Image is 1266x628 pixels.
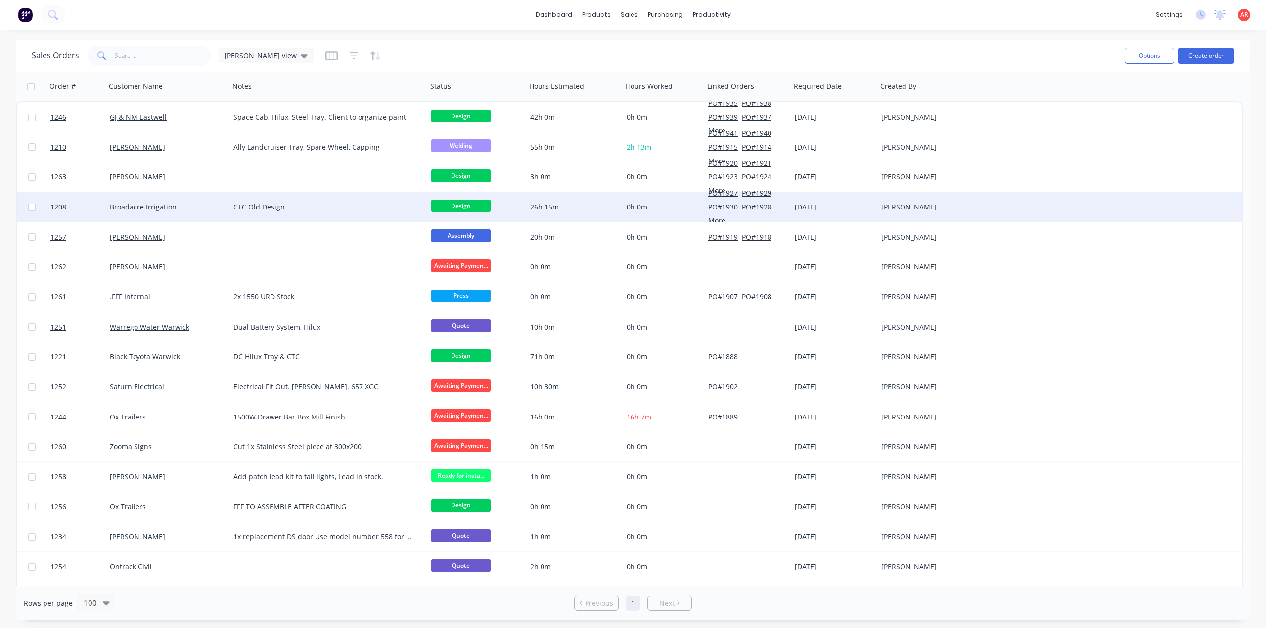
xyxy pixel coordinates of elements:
[110,232,165,242] a: [PERSON_NAME]
[795,322,873,332] div: [DATE]
[708,186,731,196] button: More...
[110,112,167,122] a: GJ & NM Eastwell
[530,532,614,542] div: 1h 0m
[530,112,614,122] div: 42h 0m
[795,292,873,302] div: [DATE]
[627,262,647,271] span: 0h 0m
[110,562,152,571] a: Ontrack Civil
[233,532,414,542] div: 1x replacement DS door Use model number 558 for quote data.
[50,582,110,612] a: 1236
[626,596,640,611] a: Page 1 is your current page
[708,292,738,302] button: PO#1907
[1240,10,1248,19] span: AR
[881,562,991,572] div: [PERSON_NAME]
[795,562,873,572] div: [DATE]
[708,156,731,166] button: More...
[110,292,150,301] a: .FFF Internal
[50,342,110,372] a: 1221
[110,412,146,421] a: Ox Trailers
[233,502,414,512] div: FFF TO ASSEMBLE AFTER COATING
[110,172,165,181] a: [PERSON_NAME]
[795,442,873,452] div: [DATE]
[708,126,731,136] button: More...
[431,169,491,182] span: Design
[626,82,673,91] div: Hours Worked
[110,532,165,541] a: [PERSON_NAME]
[659,598,675,608] span: Next
[742,142,771,152] button: PO#1914
[530,562,614,572] div: 2h 0m
[708,98,738,108] button: PO#1935
[110,502,146,511] a: Ox Trailers
[742,172,771,182] button: PO#1924
[50,502,66,512] span: 1256
[530,262,614,272] div: 0h 0m
[708,202,738,212] button: PO#1930
[742,158,771,168] button: PO#1921
[881,232,991,242] div: [PERSON_NAME]
[233,202,414,212] div: CTC Old Design
[50,232,66,242] span: 1257
[225,50,297,61] span: [PERSON_NAME] view
[616,7,643,22] div: sales
[530,382,614,392] div: 10h 30m
[627,322,647,332] span: 0h 0m
[50,202,66,212] span: 1208
[115,46,211,66] input: Search...
[110,322,189,332] a: Warrego Water Warwick
[795,232,873,242] div: [DATE]
[529,82,584,91] div: Hours Estimated
[50,132,110,162] a: 1210
[708,142,738,152] button: PO#1915
[50,322,66,332] span: 1251
[50,112,66,122] span: 1246
[50,552,110,582] a: 1254
[643,7,688,22] div: purchasing
[577,7,616,22] div: products
[530,472,614,482] div: 1h 0m
[530,142,614,152] div: 55h 0m
[50,252,110,282] a: 1262
[431,409,491,421] span: Awaiting Paymen...
[880,82,916,91] div: Created By
[648,598,691,608] a: Next page
[575,598,618,608] a: Previous page
[49,82,76,91] div: Order #
[233,472,414,482] div: Add patch lead kit to tail lights, Lead in stock.
[50,562,66,572] span: 1254
[50,522,110,551] a: 1234
[530,232,614,242] div: 20h 0m
[881,172,991,182] div: [PERSON_NAME]
[795,112,873,122] div: [DATE]
[708,232,738,242] button: PO#1919
[233,442,414,452] div: Cut 1x Stainless Steel piece at 300x200
[708,112,738,122] button: PO#1939
[431,110,491,122] span: Design
[688,7,736,22] div: productivity
[110,382,164,391] a: Saturn Electrical
[708,158,738,168] button: PO#1920
[431,259,491,272] span: Awaiting Paymen...
[530,202,614,212] div: 26h 15m
[627,202,647,211] span: 0h 0m
[530,352,614,362] div: 71h 0m
[431,290,491,302] span: Press
[881,442,991,452] div: [PERSON_NAME]
[50,192,110,222] a: 1208
[110,442,152,451] a: Zooma Signs
[233,112,414,122] div: Space Cab, Hilux, Steel Tray. Client to organize paint
[1178,48,1234,64] button: Create order
[795,172,873,182] div: [DATE]
[530,172,614,182] div: 3h 0m
[708,216,731,226] button: More...
[431,139,491,152] span: Welding
[627,292,647,301] span: 0h 0m
[881,472,991,482] div: [PERSON_NAME]
[431,499,491,511] span: Design
[627,472,647,481] span: 0h 0m
[18,7,33,22] img: Factory
[795,412,873,422] div: [DATE]
[795,472,873,482] div: [DATE]
[233,382,414,392] div: Electrical Fit Out. [PERSON_NAME]. 657 XGC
